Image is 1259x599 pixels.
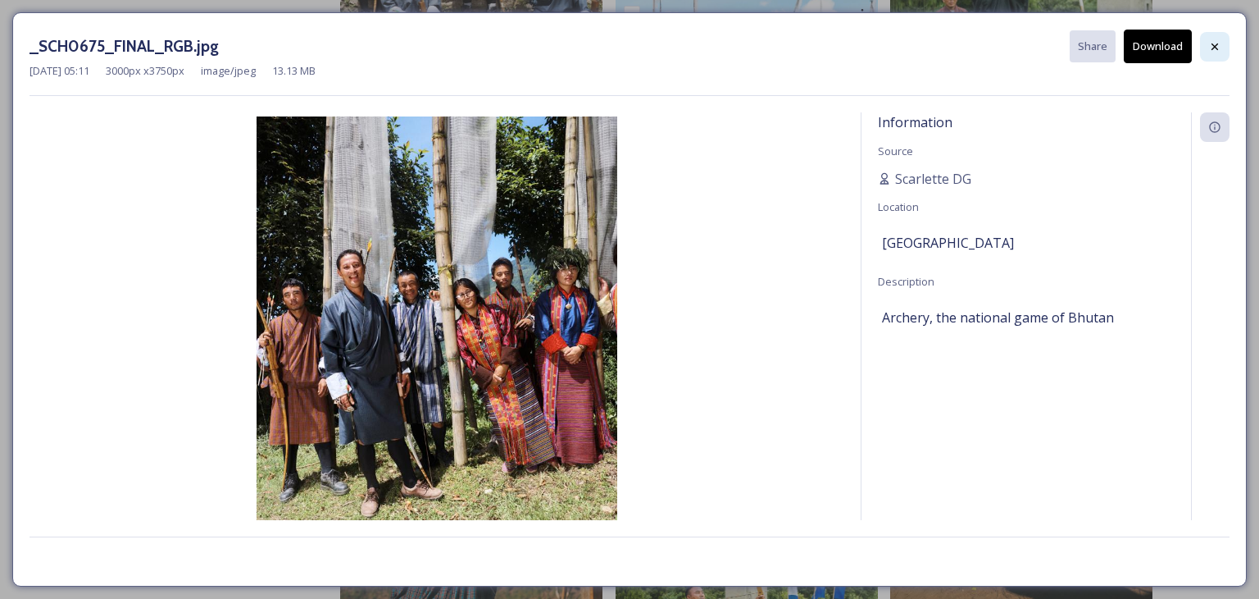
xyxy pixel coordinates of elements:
[272,63,316,79] span: 13.13 MB
[878,274,934,289] span: Description
[30,63,89,79] span: [DATE] 05:11
[882,233,1014,253] span: [GEOGRAPHIC_DATA]
[882,308,1114,327] span: Archery, the national game of Bhutan
[878,144,913,158] span: Source
[1124,30,1192,63] button: Download
[895,169,971,189] span: Scarlette DG
[30,117,844,568] img: _SCH0675_FINAL_RGB.jpg
[201,63,256,79] span: image/jpeg
[1070,30,1116,62] button: Share
[878,113,952,131] span: Information
[106,63,184,79] span: 3000 px x 3750 px
[878,199,919,214] span: Location
[30,34,219,58] h3: _SCH0675_FINAL_RGB.jpg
